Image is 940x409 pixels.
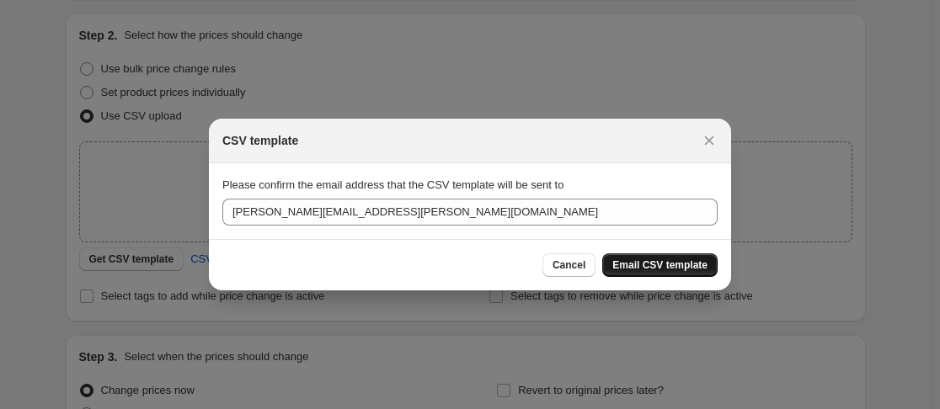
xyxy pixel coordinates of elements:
span: Please confirm the email address that the CSV template will be sent to [222,178,563,191]
button: Cancel [542,253,596,277]
span: Cancel [553,258,585,272]
button: Email CSV template [602,253,718,277]
button: Close [697,129,721,152]
h2: CSV template [222,132,298,149]
span: Email CSV template [612,258,708,272]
